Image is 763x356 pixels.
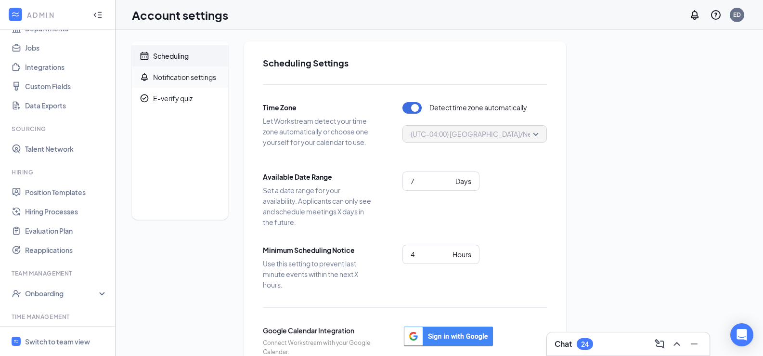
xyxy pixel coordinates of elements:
div: ED [733,11,741,19]
a: Hiring Processes [25,202,107,221]
svg: ChevronUp [671,338,683,350]
svg: CheckmarkCircle [140,93,149,103]
a: Reapplications [25,240,107,260]
span: (UTC-04:00) [GEOGRAPHIC_DATA]/New_York - Eastern Time [411,127,602,141]
button: Minimize [686,336,702,352]
button: ComposeMessage [652,336,667,352]
a: Evaluation Plan [25,221,107,240]
span: Time Zone [263,102,374,113]
a: Custom Fields [25,77,107,96]
h3: Chat [555,339,572,349]
div: Onboarding [25,289,99,298]
span: Detect time zone automatically [429,102,527,114]
svg: Notifications [689,9,700,21]
div: Switch to team view [25,337,90,346]
div: Hiring [12,168,105,176]
a: Talent Network [25,139,107,158]
svg: UserCheck [12,289,21,298]
div: Notification settings [153,72,216,82]
a: Position Templates [25,183,107,202]
svg: ComposeMessage [654,338,665,350]
div: Time Management [12,313,105,321]
span: Use this setting to prevent last minute events within the next X hours. [263,258,374,290]
svg: Bell [140,72,149,82]
span: Let Workstream detect your time zone automatically or choose one yourself for your calendar to use. [263,116,374,147]
svg: Calendar [140,51,149,61]
div: Hours [453,249,471,260]
a: BellNotification settings [132,66,228,88]
div: E-verify quiz [153,93,193,103]
span: Google Calendar Integration [263,325,374,336]
div: 24 [581,340,589,348]
div: Sourcing [12,125,105,133]
a: CheckmarkCircleE-verify quiz [132,88,228,109]
svg: WorkstreamLogo [13,338,19,344]
span: Available Date Range [263,171,374,182]
svg: Minimize [688,338,700,350]
a: CalendarScheduling [132,45,228,66]
div: Days [455,176,471,186]
span: Set a date range for your availability. Applicants can only see and schedule meetings X days in t... [263,185,374,227]
div: Open Intercom Messenger [730,323,753,346]
a: Integrations [25,57,107,77]
div: Team Management [12,269,105,277]
a: Data Exports [25,96,107,115]
div: ADMIN [27,10,84,20]
svg: QuestionInfo [710,9,722,21]
div: Scheduling [153,51,189,61]
svg: WorkstreamLogo [11,10,20,19]
button: ChevronUp [669,336,685,352]
h1: Account settings [132,7,228,23]
span: Minimum Scheduling Notice [263,245,374,255]
svg: Collapse [93,10,103,20]
h2: Scheduling Settings [263,57,547,69]
a: Jobs [25,38,107,57]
